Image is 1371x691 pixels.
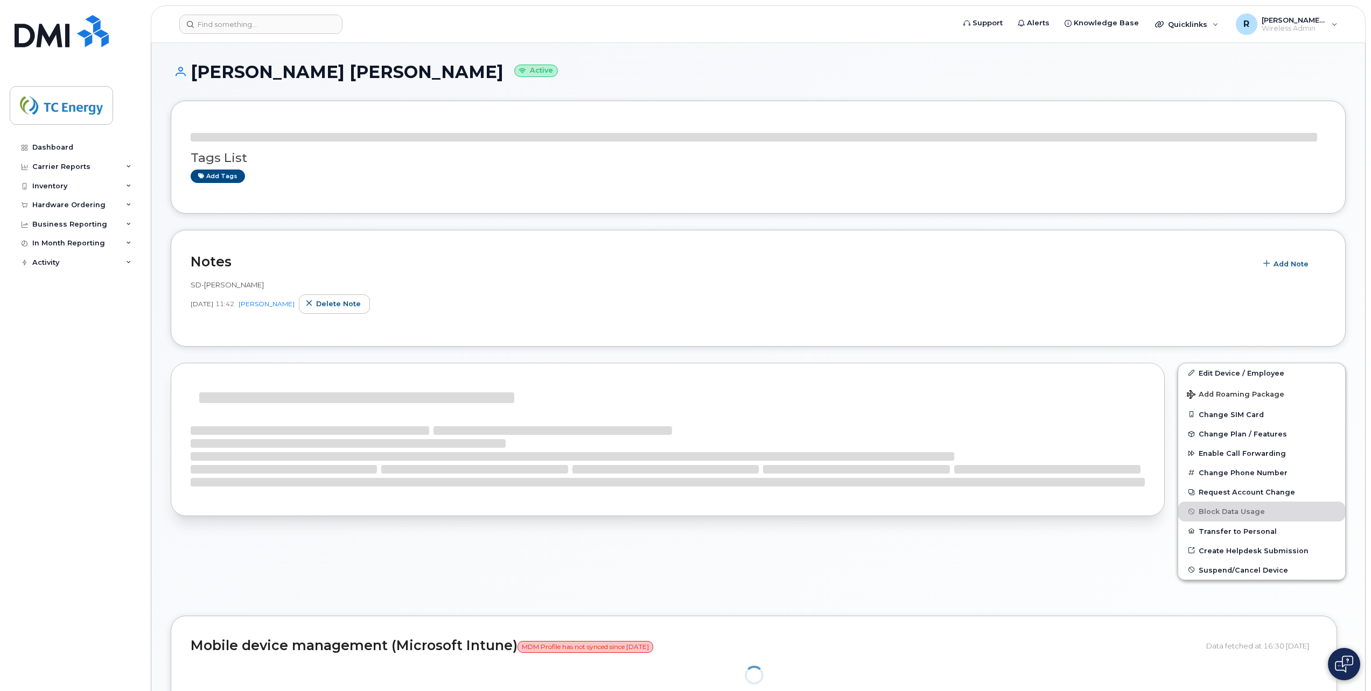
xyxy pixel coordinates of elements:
[316,299,361,309] span: Delete note
[1187,390,1284,400] span: Add Roaming Package
[1206,636,1317,656] div: Data fetched at 16:30 [DATE]
[1199,449,1286,457] span: Enable Call Forwarding
[1178,463,1345,482] button: Change Phone Number
[1199,566,1288,574] span: Suspend/Cancel Device
[1178,482,1345,502] button: Request Account Change
[191,638,1198,653] h2: Mobile device management (Microsoft Intune)
[191,280,264,289] span: SD-[PERSON_NAME]
[1178,443,1345,463] button: Enable Call Forwarding
[1256,254,1318,273] button: Add Note
[1274,259,1309,269] span: Add Note
[1178,502,1345,521] button: Block Data Usage
[517,641,653,653] span: MDM Profile has not synced since [DATE]
[1178,363,1345,383] a: Edit Device / Employee
[1178,541,1345,560] a: Create Helpdesk Submission
[1199,430,1287,438] span: Change Plan / Features
[215,299,234,308] span: 11:42
[171,62,1346,81] h1: [PERSON_NAME] [PERSON_NAME]
[191,151,1326,165] h3: Tags List
[1178,521,1345,541] button: Transfer to Personal
[191,299,213,308] span: [DATE]
[239,300,295,308] a: [PERSON_NAME]
[1335,655,1353,673] img: Open chat
[1178,383,1345,405] button: Add Roaming Package
[191,170,245,183] a: Add tags
[191,253,1251,270] h2: Notes
[1178,424,1345,443] button: Change Plan / Features
[299,294,370,314] button: Delete note
[514,65,558,77] small: Active
[1178,405,1345,424] button: Change SIM Card
[1178,560,1345,580] button: Suspend/Cancel Device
